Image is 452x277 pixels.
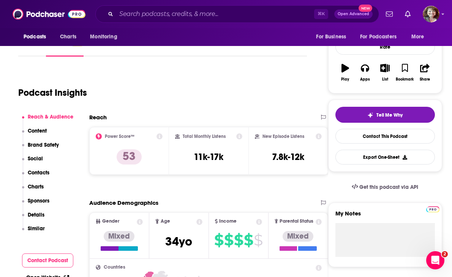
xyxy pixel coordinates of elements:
[359,5,372,12] span: New
[341,77,349,82] div: Play
[104,265,125,270] span: Countries
[335,39,435,55] div: Rate
[280,219,313,224] span: Parental Status
[117,149,142,165] p: 53
[316,32,346,42] span: For Business
[272,151,304,163] h3: 7.8k-12k
[94,39,131,57] a: Episodes102
[22,169,50,184] button: Contacts
[234,234,243,246] span: $
[355,30,408,44] button: open menu
[420,77,430,82] div: Share
[360,32,397,42] span: For Podcasters
[406,30,434,44] button: open menu
[219,219,237,224] span: Income
[338,12,369,16] span: Open Advanced
[359,184,418,190] span: Get this podcast via API
[254,234,262,246] span: $
[60,32,76,42] span: Charts
[28,198,49,204] p: Sponsors
[175,39,194,57] a: Credits
[227,39,246,57] a: Similar
[205,39,217,57] a: Lists
[18,87,87,98] h1: Podcast Insights
[335,129,435,144] a: Contact This Podcast
[22,128,47,142] button: Content
[423,6,439,22] span: Logged in as ronnie54400
[415,59,435,86] button: Share
[18,30,56,44] button: open menu
[194,151,223,163] h3: 11k-17k
[224,234,233,246] span: $
[22,212,45,226] button: Details
[28,184,44,190] p: Charts
[105,134,134,139] h2: Power Score™
[28,169,49,176] p: Contacts
[55,30,81,44] a: Charts
[28,128,47,134] p: Content
[383,8,396,21] a: Show notifications dropdown
[262,134,304,139] h2: New Episode Listens
[311,30,356,44] button: open menu
[426,251,444,269] iframe: Intercom live chat
[22,253,74,268] button: Contact Podcast
[18,39,35,57] a: About
[183,134,226,139] h2: Total Monthly Listens
[22,114,74,128] button: Reach & Audience
[426,205,439,212] a: Pro website
[335,150,435,165] button: Export One-Sheet
[395,59,415,86] button: Bookmark
[95,5,379,23] div: Search podcasts, credits, & more...
[442,251,448,257] span: 2
[104,231,134,242] div: Mixed
[161,219,170,224] span: Age
[22,155,43,169] button: Social
[90,32,117,42] span: Monitoring
[411,32,424,42] span: More
[382,77,388,82] div: List
[165,234,192,249] span: 34 yo
[85,30,127,44] button: open menu
[314,9,328,19] span: ⌘ K
[22,184,44,198] button: Charts
[355,59,375,86] button: Apps
[375,59,395,86] button: List
[244,234,253,246] span: $
[334,9,373,19] button: Open AdvancedNew
[28,212,44,218] p: Details
[396,77,414,82] div: Bookmark
[402,8,414,21] a: Show notifications dropdown
[22,198,50,212] button: Sponsors
[89,114,107,121] h2: Reach
[28,225,45,232] p: Similar
[102,219,119,224] span: Gender
[423,6,439,22] button: Show profile menu
[22,225,45,239] button: Similar
[360,77,370,82] div: Apps
[116,8,314,20] input: Search podcasts, credits, & more...
[346,178,425,196] a: Get this podcast via API
[214,234,223,246] span: $
[28,114,73,120] p: Reach & Audience
[426,206,439,212] img: Podchaser Pro
[423,6,439,22] img: User Profile
[89,199,158,206] h2: Audience Demographics
[13,7,85,21] img: Podchaser - Follow, Share and Rate Podcasts
[335,59,355,86] button: Play
[28,155,43,162] p: Social
[24,32,46,42] span: Podcasts
[22,142,59,156] button: Brand Safety
[367,112,373,118] img: tell me why sparkle
[142,39,164,57] a: Reviews
[46,39,84,57] a: InsightsPodchaser Pro
[335,107,435,123] button: tell me why sparkleTell Me Why
[376,112,403,118] span: Tell Me Why
[28,142,59,148] p: Brand Safety
[335,210,435,223] label: My Notes
[283,231,313,242] div: Mixed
